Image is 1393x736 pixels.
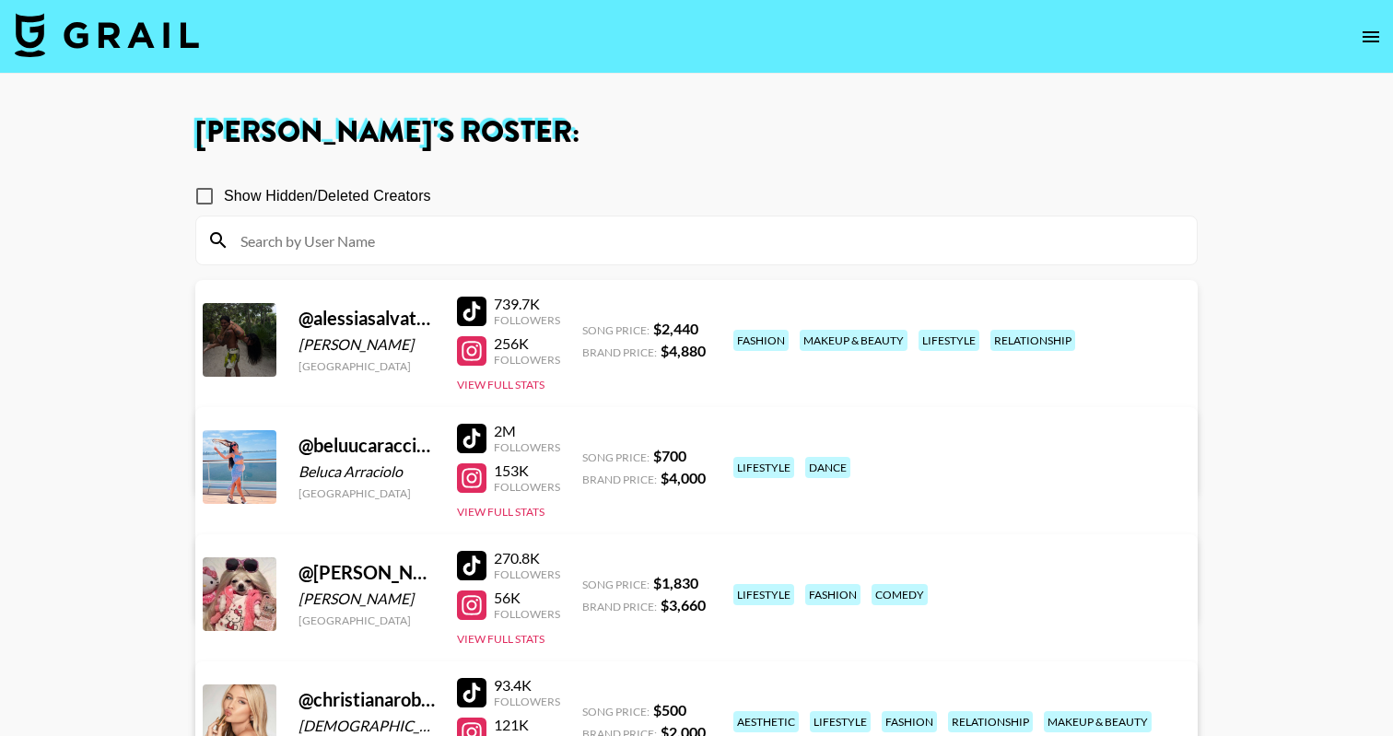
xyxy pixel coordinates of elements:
[653,320,698,337] strong: $ 2,440
[661,596,706,613] strong: $ 3,660
[494,422,560,440] div: 2M
[494,440,560,454] div: Followers
[582,450,650,464] span: Song Price:
[298,590,435,608] div: [PERSON_NAME]
[494,716,560,734] div: 121K
[990,330,1075,351] div: relationship
[733,330,789,351] div: fashion
[494,313,560,327] div: Followers
[15,13,199,57] img: Grail Talent
[494,589,560,607] div: 56K
[298,688,435,711] div: @ christianarobinson
[298,307,435,330] div: @ alessiasalvatore9
[195,118,1198,147] h1: [PERSON_NAME] 's Roster:
[1352,18,1389,55] button: open drawer
[805,457,850,478] div: dance
[494,676,560,695] div: 93.4K
[582,578,650,591] span: Song Price:
[494,695,560,708] div: Followers
[805,584,860,605] div: fashion
[872,584,928,605] div: comedy
[494,480,560,494] div: Followers
[457,378,544,391] button: View Full Stats
[298,462,435,481] div: Beluca Arraciolo
[298,335,435,354] div: [PERSON_NAME]
[494,607,560,621] div: Followers
[494,353,560,367] div: Followers
[229,226,1186,255] input: Search by User Name
[582,345,657,359] span: Brand Price:
[919,330,979,351] div: lifestyle
[298,613,435,627] div: [GEOGRAPHIC_DATA]
[810,711,871,732] div: lifestyle
[494,549,560,567] div: 270.8K
[494,334,560,353] div: 256K
[298,359,435,373] div: [GEOGRAPHIC_DATA]
[733,584,794,605] div: lifestyle
[494,461,560,480] div: 153K
[882,711,937,732] div: fashion
[653,701,686,718] strong: $ 500
[582,323,650,337] span: Song Price:
[948,711,1033,732] div: relationship
[457,505,544,519] button: View Full Stats
[298,486,435,500] div: [GEOGRAPHIC_DATA]
[733,457,794,478] div: lifestyle
[653,447,686,464] strong: $ 700
[582,600,657,613] span: Brand Price:
[494,567,560,581] div: Followers
[298,561,435,584] div: @ [PERSON_NAME].[PERSON_NAME]
[582,473,657,486] span: Brand Price:
[1044,711,1152,732] div: makeup & beauty
[224,185,431,207] span: Show Hidden/Deleted Creators
[457,632,544,646] button: View Full Stats
[661,342,706,359] strong: $ 4,880
[494,295,560,313] div: 739.7K
[661,469,706,486] strong: $ 4,000
[298,717,435,735] div: [DEMOGRAPHIC_DATA][PERSON_NAME]
[653,574,698,591] strong: $ 1,830
[298,434,435,457] div: @ beluucaracciolo
[800,330,907,351] div: makeup & beauty
[733,711,799,732] div: aesthetic
[582,705,650,718] span: Song Price:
